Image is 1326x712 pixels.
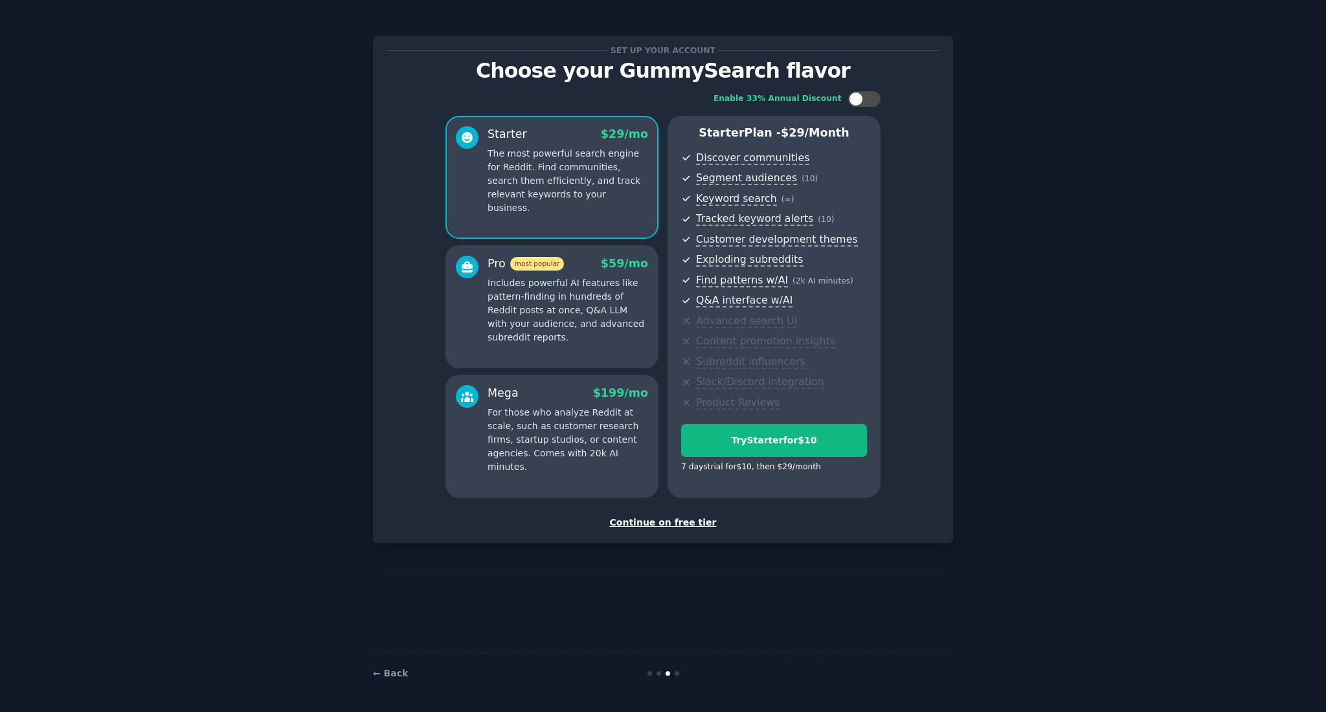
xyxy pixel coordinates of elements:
span: ( 10 ) [818,215,834,224]
span: ( 10 ) [802,174,818,183]
span: $ 199 /mo [593,386,648,399]
span: Tracked keyword alerts [696,212,813,226]
p: For those who analyze Reddit at scale, such as customer research firms, startup studios, or conte... [488,406,648,474]
button: TryStarterfor$10 [681,424,867,457]
span: Advanced search UI [696,315,797,328]
span: Segment audiences [696,172,797,185]
span: Exploding subreddits [696,253,803,267]
span: Find patterns w/AI [696,274,788,287]
span: Keyword search [696,192,777,206]
span: $ 29 /month [781,126,849,139]
p: Includes powerful AI features like pattern-finding in hundreds of Reddit posts at once, Q&A LLM w... [488,276,648,344]
span: ( ∞ ) [781,195,794,204]
div: Enable 33% Annual Discount [714,93,842,105]
div: Pro [488,256,564,272]
div: Try Starter for $10 [682,434,866,447]
span: ( 2k AI minutes ) [792,276,853,285]
span: Product Reviews [696,396,780,410]
p: Choose your GummySearch flavor [387,60,939,82]
span: Set up your account [609,43,718,57]
span: Q&A interface w/AI [696,294,792,307]
div: Mega [488,385,519,401]
span: Content promotion insights [696,335,835,348]
div: Continue on free tier [387,516,939,529]
span: $ 29 /mo [601,128,648,140]
span: Discover communities [696,151,809,165]
a: ← Back [373,668,408,678]
span: $ 59 /mo [601,257,648,270]
div: Starter [488,126,527,142]
div: 7 days trial for $10 , then $ 29 /month [681,462,821,473]
p: Starter Plan - [681,125,867,141]
p: The most powerful search engine for Reddit. Find communities, search them efficiently, and track ... [488,147,648,215]
span: Slack/Discord integration [696,375,824,389]
span: Customer development themes [696,233,858,247]
span: Subreddit influencers [696,355,805,369]
span: most popular [510,257,565,271]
